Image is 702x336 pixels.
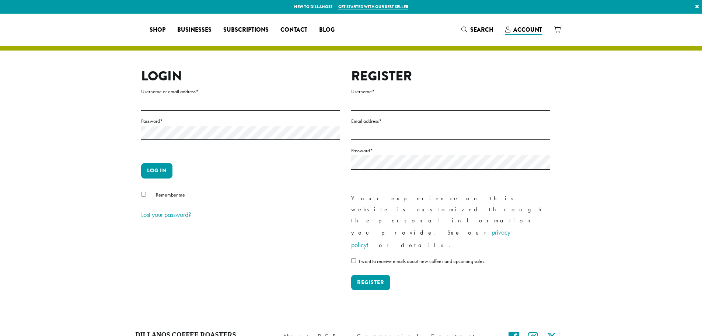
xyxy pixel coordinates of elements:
[351,258,356,263] input: I want to receive emails about new coffees and upcoming sales.
[177,25,212,35] span: Businesses
[351,193,550,251] p: Your experience on this website is customized through the personal information you provide. See o...
[141,210,191,219] a: Lost your password?
[351,68,550,84] h2: Register
[338,4,408,10] a: Get started with our best seller
[351,146,550,155] label: Password
[359,258,485,264] span: I want to receive emails about new coffees and upcoming sales.
[351,117,550,126] label: Email address
[470,25,493,34] span: Search
[141,68,340,84] h2: Login
[455,24,499,36] a: Search
[351,228,510,249] a: privacy policy
[223,25,269,35] span: Subscriptions
[144,24,171,36] a: Shop
[351,275,390,290] button: Register
[319,25,335,35] span: Blog
[351,87,550,96] label: Username
[150,25,165,35] span: Shop
[156,191,185,198] span: Remember me
[141,117,340,126] label: Password
[280,25,307,35] span: Contact
[141,163,172,179] button: Log in
[141,87,340,96] label: Username or email address
[513,25,542,34] span: Account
